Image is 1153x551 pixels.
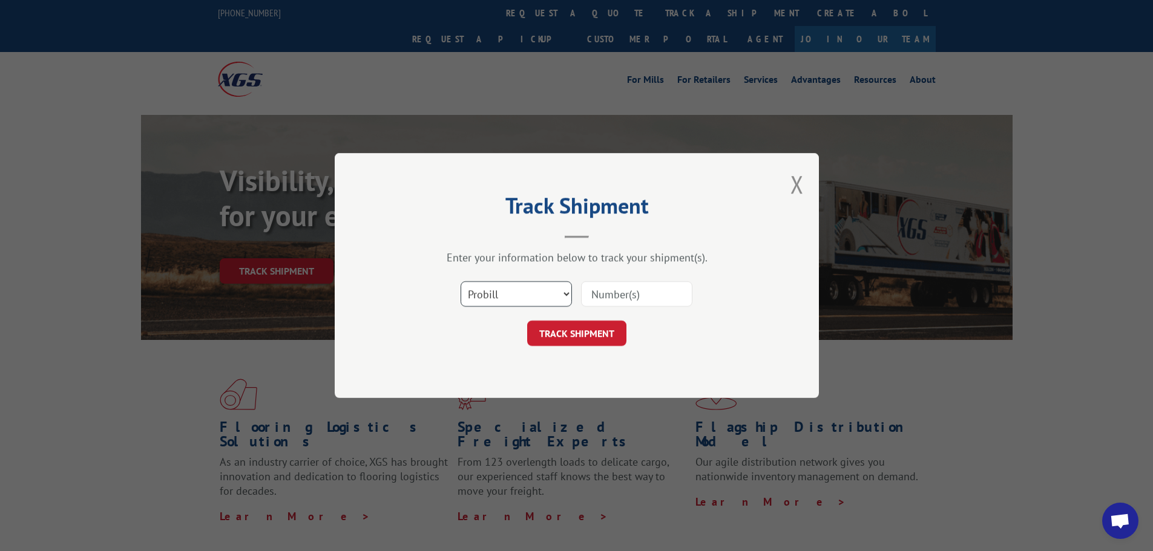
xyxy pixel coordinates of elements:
div: Open chat [1102,503,1138,539]
div: Enter your information below to track your shipment(s). [395,250,758,264]
input: Number(s) [581,281,692,307]
button: TRACK SHIPMENT [527,321,626,346]
button: Close modal [790,168,804,200]
h2: Track Shipment [395,197,758,220]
